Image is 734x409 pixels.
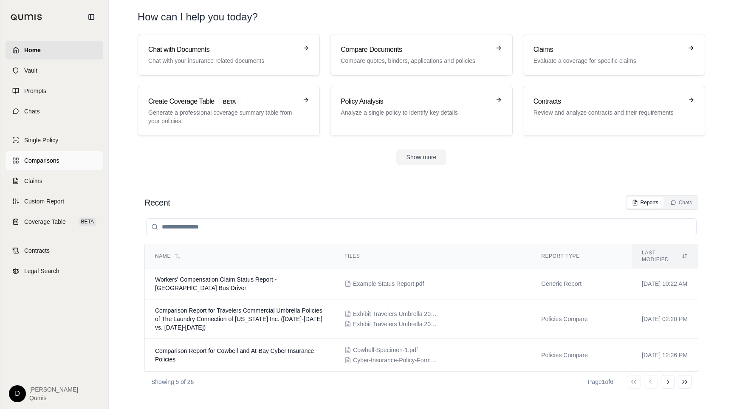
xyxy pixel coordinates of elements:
td: [DATE] 10:22 AM [632,268,698,299]
button: Reports [627,197,663,209]
span: BETA [79,217,96,226]
th: Files [334,244,531,268]
td: [DATE] 12:26 PM [632,339,698,372]
span: Chats [24,107,40,116]
a: Policy AnalysisAnalyze a single policy to identify key details [330,86,512,136]
a: Coverage TableBETA [6,212,103,231]
h3: Compare Documents [341,45,490,55]
span: [PERSON_NAME] [29,385,78,394]
h3: Policy Analysis [341,96,490,107]
img: Qumis Logo [11,14,42,20]
a: Comparisons [6,151,103,170]
a: Create Coverage TableBETAGenerate a professional coverage summary table from your policies. [138,86,320,136]
p: Review and analyze contracts and their requirements [534,108,683,117]
div: Name [155,253,324,260]
span: Coverage Table [24,217,66,226]
span: Contracts [24,246,50,255]
a: Home [6,41,103,59]
span: Example Status Report.pdf [353,279,424,288]
span: Home [24,46,41,54]
h1: How can I help you today? [138,10,705,24]
th: Report Type [531,244,632,268]
h3: Contracts [534,96,683,107]
a: Legal Search [6,262,103,280]
span: Claims [24,177,42,185]
h2: Recent [144,197,170,209]
span: Exhibit Travelers Umbrella 2003-2004_1_16.pdf [353,310,438,318]
h3: Create Coverage Table [148,96,297,107]
td: [DATE] 02:20 PM [632,299,698,339]
p: Evaluate a coverage for specific claims [534,56,683,65]
button: Chats [665,197,697,209]
div: Last modified [642,249,688,263]
a: Chats [6,102,103,121]
td: Policies Compare [531,339,632,372]
a: Compare DocumentsCompare quotes, binders, applications and policies [330,34,512,76]
a: Chat with DocumentsChat with your insurance related documents [138,34,320,76]
span: Cyber-Insurance-Policy-Form.pdf [353,356,438,364]
span: BETA [218,97,241,107]
p: Chat with your insurance related documents [148,56,297,65]
span: Workers' Compensation Claim Status Report - Fresno County Bus Driver [155,276,277,291]
p: Compare quotes, binders, applications and policies [341,56,490,65]
span: Comparison Report for Travelers Commercial Umbrella Policies of The Laundry Connection of Indiana... [155,307,322,331]
span: Comparison Report for Cowbell and At-Bay Cyber Insurance Policies [155,347,314,363]
span: Legal Search [24,267,59,275]
td: Policies Compare [531,299,632,339]
h3: Chat with Documents [148,45,297,55]
div: D [9,385,26,402]
a: ClaimsEvaluate a coverage for specific claims [523,34,705,76]
p: Generate a professional coverage summary table from your policies. [148,108,297,125]
div: Chats [670,199,692,206]
a: Custom Report [6,192,103,211]
span: Exhibit Travelers Umbrella 2005-2006_1_20.pdf [353,320,438,328]
div: Reports [632,199,658,206]
button: Collapse sidebar [85,10,98,24]
a: Vault [6,61,103,80]
a: Claims [6,172,103,190]
span: Cowbell-Specimen-1.pdf [353,346,418,354]
a: Single Policy [6,131,103,149]
a: ContractsReview and analyze contracts and their requirements [523,86,705,136]
span: Vault [24,66,37,75]
span: Prompts [24,87,46,95]
span: Single Policy [24,136,58,144]
span: Qumis [29,394,78,402]
div: Page 1 of 6 [588,378,613,386]
h3: Claims [534,45,683,55]
p: Showing 5 of 26 [151,378,194,386]
a: Prompts [6,82,103,100]
span: Custom Report [24,197,64,206]
a: Contracts [6,241,103,260]
td: Generic Report [531,268,632,299]
p: Analyze a single policy to identify key details [341,108,490,117]
button: Show more [396,149,447,165]
span: Comparisons [24,156,59,165]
